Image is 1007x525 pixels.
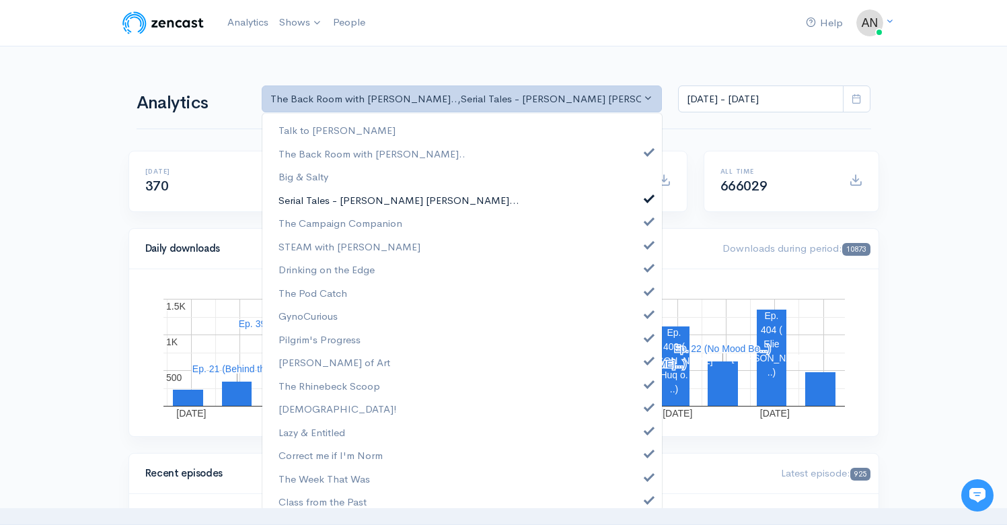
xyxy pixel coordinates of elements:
span: Latest episode: [781,466,870,479]
text: 1K [166,337,178,347]
h1: Hi 👋 [20,65,249,87]
span: [PERSON_NAME] of Art [278,355,390,370]
text: Ep. 399 (Ophira Eis...) [238,318,332,329]
text: ..) [669,384,677,394]
span: Serial Tales - [PERSON_NAME] [PERSON_NAME]... [278,193,519,208]
h4: Recent episodes [145,468,471,479]
p: Find an answer quickly [18,231,251,247]
h6: All time [720,168,833,175]
text: Ep. 22 (No Mood Bo...) [674,343,770,354]
span: The Rhinebeck Scoop [278,378,380,394]
span: The Back Room with [PERSON_NAME].. [278,146,465,162]
span: Pilgrim's Progress [278,332,361,347]
text: Ep. [764,310,778,321]
div: The Back Room with [PERSON_NAME].. , Serial Tales - [PERSON_NAME] [PERSON_NAME]... , The Campaign... [270,92,642,107]
text: Ep. 21 (Behind the...) [192,363,281,374]
button: New conversation [21,178,248,205]
text: Ep. [667,327,681,338]
text: 500 [166,372,182,383]
span: [DEMOGRAPHIC_DATA]! [278,401,397,417]
a: Shows [274,8,328,38]
text: [PERSON_NAME] [635,355,712,366]
span: Lazy & Entitled [278,425,345,440]
input: analytics date range selector [678,85,844,113]
span: The Campaign Companion [278,215,402,231]
h6: [DATE] [145,168,258,175]
text: [PERSON_NAME]. [731,353,811,363]
img: ... [856,9,883,36]
iframe: gist-messenger-bubble-iframe [961,479,994,512]
text: [DATE] [759,408,789,419]
input: Search articles [39,253,240,280]
span: New conversation [87,186,161,197]
button: The Back Room with Andy O..., Serial Tales - Joan Julie..., The Campaign Companion, STEAM with Ki... [262,85,663,113]
span: The Pod Catch [278,285,347,301]
span: Drinking on the Edge [278,262,375,277]
svg: A chart. [145,285,862,420]
span: GynoCurious [278,308,338,324]
span: The Week That Was [278,471,370,487]
h1: Analytics [137,94,246,113]
span: Downloads during period: [722,242,870,254]
span: Big & Salty [278,169,328,184]
text: ..) [767,367,775,378]
span: 370 [145,178,169,195]
span: Class from the Past [278,494,367,510]
span: 10873 [842,243,870,256]
span: 666029 [720,178,768,195]
span: Correct me if I'm Norm [278,448,383,463]
a: Help [800,9,848,38]
text: [DATE] [663,408,692,419]
h4: Daily downloads [145,243,707,254]
span: STEAM with [PERSON_NAME] [278,239,420,254]
img: ZenCast Logo [120,9,206,36]
a: People [328,8,371,37]
a: Analytics [222,8,274,37]
h2: Just let us know if you need anything and we'll be happy to help! 🙂 [20,90,249,154]
text: [DATE] [176,408,206,419]
span: Talk to [PERSON_NAME] [278,123,396,138]
text: 1.5K [166,301,186,312]
span: 925 [850,468,870,481]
